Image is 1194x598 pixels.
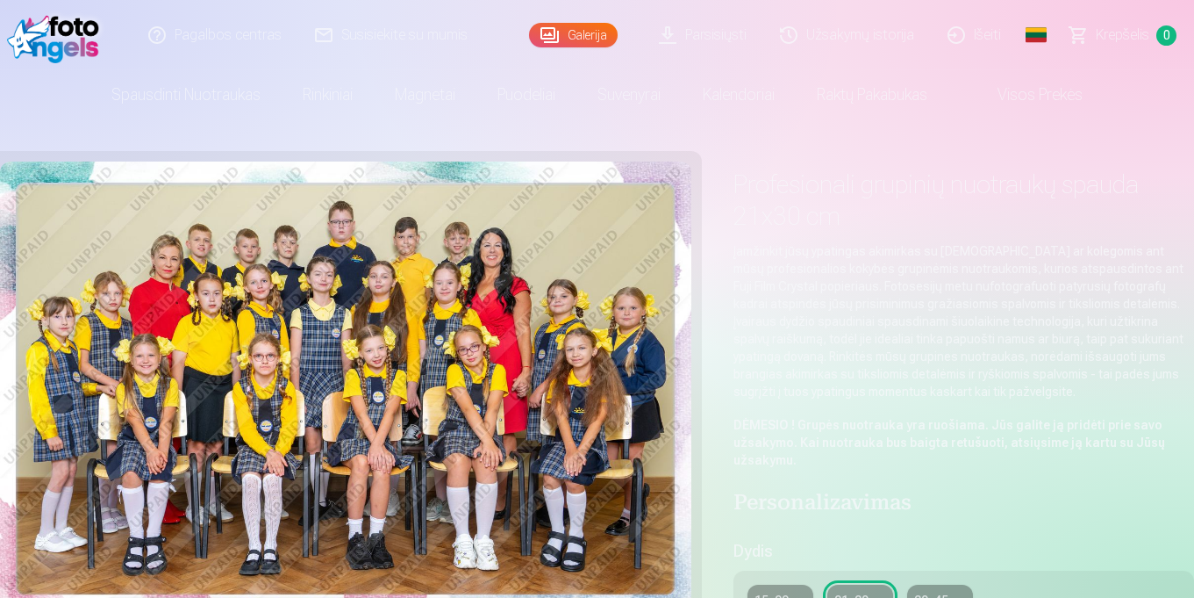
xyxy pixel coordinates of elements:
[529,23,618,47] a: Galerija
[90,70,282,119] a: Spausdinti nuotraukas
[7,7,108,63] img: /fa2
[733,169,1194,232] h1: Profesionali grupinių nuotraukų spauda 21x30 cm
[282,70,374,119] a: Rinkiniai
[733,418,1165,467] strong: Grupės nuotrauka yra ruošiama. Jūs galite ją pridėti prie savo užsakymo. Kai nuotrauka bus baigta...
[1096,25,1149,46] span: Krepšelis
[733,242,1194,400] p: Įamžinkit jūsų ypatingas akimirkas su [DEMOGRAPHIC_DATA] ar kolegomis ant mūsų profesionalios kok...
[796,70,948,119] a: Raktų pakabukas
[948,70,1104,119] a: Visos prekės
[682,70,796,119] a: Kalendoriai
[576,70,682,119] a: Suvenyrai
[733,490,1194,518] h4: Personalizavimas
[476,70,576,119] a: Puodeliai
[1156,25,1176,46] span: 0
[733,539,1194,564] h5: Dydis
[374,70,476,119] a: Magnetai
[733,418,795,432] strong: DĖMESIO !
